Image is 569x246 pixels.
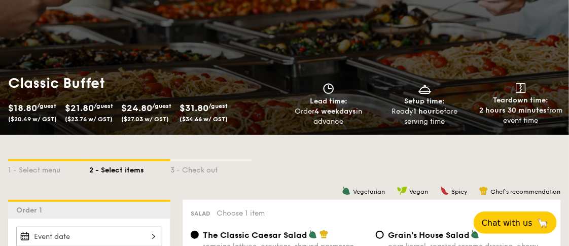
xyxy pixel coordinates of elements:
span: /guest [94,102,113,110]
img: icon-vegetarian.fe4039eb.svg [308,230,317,239]
img: icon-spicy.37a8142b.svg [440,186,449,195]
img: icon-dish.430c3a2e.svg [417,83,433,94]
span: Order 1 [16,206,46,215]
span: /guest [208,102,228,110]
span: $24.80 [121,102,152,114]
input: The Classic Caesar Saladromaine lettuce, croutons, shaved parmesan flakes, cherry tomatoes, house... [191,231,199,239]
div: Order in advance [284,107,373,127]
div: from event time [477,106,565,126]
span: ($34.66 w/ GST) [180,116,228,123]
span: Vegetarian [353,188,385,195]
img: icon-vegetarian.fe4039eb.svg [471,230,480,239]
div: Ready before serving time [381,107,469,127]
span: Salad [191,210,210,217]
h1: Classic Buffet [8,74,280,92]
span: Vegan [409,188,428,195]
span: Setup time: [405,97,445,106]
span: ($23.76 w/ GST) [65,116,113,123]
img: icon-chef-hat.a58ddaea.svg [319,230,329,239]
span: Grain's House Salad [388,230,470,240]
span: Chef's recommendation [490,188,561,195]
img: icon-chef-hat.a58ddaea.svg [479,186,488,195]
span: /guest [152,102,171,110]
span: $31.80 [180,102,208,114]
img: icon-teardown.65201eee.svg [516,83,526,93]
strong: 4 weekdays [314,107,356,116]
span: Chat with us [482,218,532,228]
span: Lead time: [310,97,347,106]
button: Chat with us🦙 [474,212,557,234]
span: ($20.49 w/ GST) [8,116,57,123]
strong: 1 hour [414,107,436,116]
span: 🦙 [537,217,549,229]
span: The Classic Caesar Salad [203,230,307,240]
span: $21.80 [65,102,94,114]
span: Spicy [451,188,467,195]
span: Teardown time: [493,96,549,104]
span: $18.80 [8,102,37,114]
input: Grain's House Saladcorn kernel, roasted sesame dressing, cherry tomato [376,231,384,239]
img: icon-vegetarian.fe4039eb.svg [342,186,351,195]
span: ($27.03 w/ GST) [121,116,169,123]
img: icon-vegan.f8ff3823.svg [397,186,407,195]
div: 1 - Select menu [8,161,89,175]
img: icon-clock.2db775ea.svg [321,83,336,94]
strong: 2 hours 30 minutes [479,106,547,115]
span: Choose 1 item [217,209,265,218]
div: 3 - Check out [170,161,252,175]
div: 2 - Select items [89,161,170,175]
span: /guest [37,102,56,110]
